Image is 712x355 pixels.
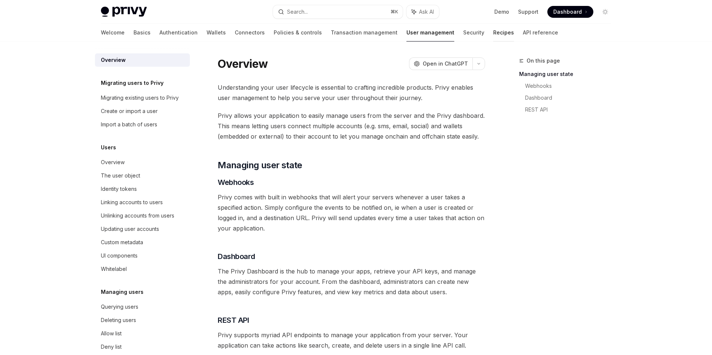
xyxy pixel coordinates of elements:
a: Deleting users [95,313,190,327]
div: Allow list [101,329,122,338]
a: Updating user accounts [95,222,190,236]
div: Overview [101,158,125,167]
a: Migrating existing users to Privy [95,91,190,104]
span: Privy allows your application to easily manage users from the server and the Privy dashboard. Thi... [218,110,485,142]
span: Webhooks [218,177,254,188]
button: Search...⌘K [273,5,403,19]
a: Identity tokens [95,182,190,196]
div: The user object [101,171,140,180]
a: Support [518,8,538,16]
a: Overview [95,53,190,67]
div: Querying users [101,302,138,311]
a: Create or import a user [95,104,190,118]
a: Dashboard [547,6,593,18]
a: Connectors [235,24,265,42]
a: Unlinking accounts from users [95,209,190,222]
span: Ask AI [419,8,434,16]
div: Deny list [101,342,122,351]
a: Welcome [101,24,125,42]
div: Updating user accounts [101,225,159,233]
a: REST API [525,104,617,116]
span: Privy supports myriad API endpoints to manage your application from your server. Your application... [218,330,485,351]
span: Managing user state [218,159,302,171]
a: Managing user state [519,68,617,80]
a: Authentication [159,24,198,42]
span: On this page [527,56,560,65]
a: Querying users [95,300,190,313]
h5: Managing users [101,288,144,296]
h5: Users [101,143,116,152]
span: The Privy Dashboard is the hub to manage your apps, retrieve your API keys, and manage the admini... [218,266,485,297]
div: Deleting users [101,316,136,325]
a: Linking accounts to users [95,196,190,209]
a: Demo [494,8,509,16]
span: ⌘ K [390,9,398,15]
a: Allow list [95,327,190,340]
div: Whitelabel [101,265,127,273]
div: Migrating existing users to Privy [101,93,179,102]
h1: Overview [218,57,268,70]
div: UI components [101,251,138,260]
div: Custom metadata [101,238,143,247]
h5: Migrating users to Privy [101,79,164,87]
div: Unlinking accounts from users [101,211,174,220]
a: Custom metadata [95,236,190,249]
button: Open in ChatGPT [409,57,472,70]
a: API reference [523,24,558,42]
img: light logo [101,7,147,17]
span: Dashboard [553,8,582,16]
div: Import a batch of users [101,120,157,129]
span: REST API [218,315,249,325]
div: Linking accounts to users [101,198,163,207]
span: Dashboard [218,251,255,262]
div: Create or import a user [101,107,158,116]
button: Toggle dark mode [599,6,611,18]
div: Search... [287,7,308,16]
a: User management [406,24,454,42]
a: Import a batch of users [95,118,190,131]
span: Privy comes with built in webhooks that will alert your servers whenever a user takes a specified... [218,192,485,233]
a: Transaction management [331,24,398,42]
div: Overview [101,56,126,64]
div: Identity tokens [101,185,137,193]
a: Policies & controls [274,24,322,42]
a: Basics [133,24,151,42]
a: Webhooks [525,80,617,92]
span: Open in ChatGPT [423,60,468,67]
a: Recipes [493,24,514,42]
a: Security [463,24,484,42]
span: Understanding your user lifecycle is essential to crafting incredible products. Privy enables use... [218,82,485,103]
a: Deny list [95,340,190,354]
a: Wallets [207,24,226,42]
a: The user object [95,169,190,182]
a: UI components [95,249,190,262]
button: Ask AI [406,5,439,19]
a: Whitelabel [95,262,190,276]
a: Dashboard [525,92,617,104]
a: Overview [95,156,190,169]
